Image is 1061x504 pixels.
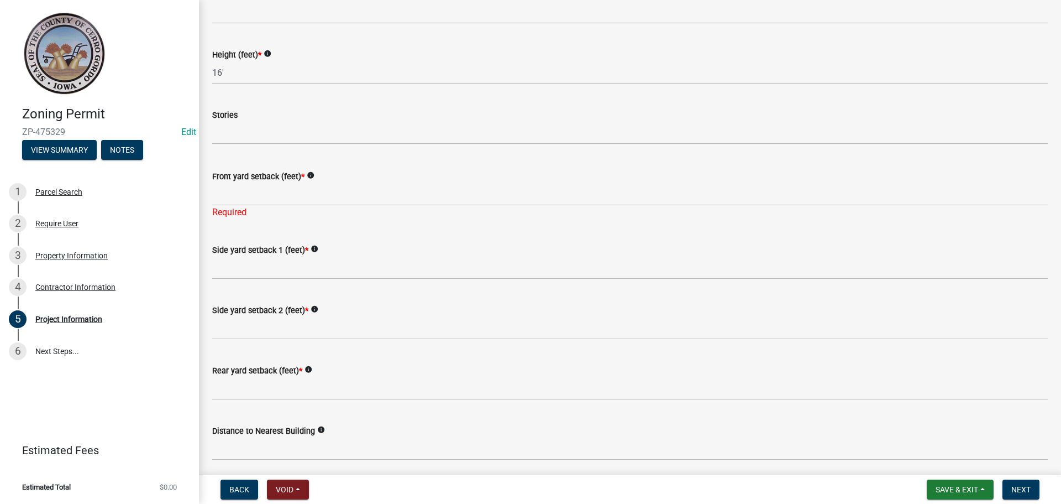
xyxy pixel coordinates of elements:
span: Next [1011,485,1031,494]
button: Save & Exit [927,480,994,500]
wm-modal-confirm: Edit Application Number [181,127,196,137]
wm-modal-confirm: Notes [101,146,143,155]
a: Edit [181,127,196,137]
button: Void [267,480,309,500]
label: Height (feet) [212,51,261,59]
button: View Summary [22,140,97,160]
span: ZP-475329 [22,127,177,137]
button: Notes [101,140,143,160]
label: Rear yard setback (feet) [212,367,302,375]
a: Estimated Fees [9,439,181,461]
div: 4 [9,278,27,296]
label: Front yard setback (feet) [212,173,304,181]
div: 6 [9,342,27,360]
span: Estimated Total [22,484,71,491]
span: Void [276,485,293,494]
i: info [311,245,318,253]
i: info [264,50,271,58]
button: Back [220,480,258,500]
div: Require User [35,220,78,227]
wm-modal-confirm: Summary [22,146,97,155]
span: Save & Exit [936,485,978,494]
div: 1 [9,183,27,201]
div: Contractor Information [35,283,115,291]
label: Distance to Nearest Building [212,428,315,435]
button: Next [1002,480,1039,500]
div: 2 [9,215,27,232]
i: info [307,172,314,179]
div: 3 [9,247,27,264]
i: info [317,426,325,434]
div: Property Information [35,252,108,259]
h4: Zoning Permit [22,106,190,122]
label: Side yard setback 1 (feet) [212,247,308,254]
img: Cerro Gordo County, Iowa [22,12,106,95]
span: $0.00 [160,484,177,491]
div: Parcel Search [35,188,82,196]
label: Stories [212,112,238,119]
div: Required [212,206,1048,219]
span: Back [229,485,249,494]
i: info [311,305,318,313]
label: Side yard setback 2 (feet) [212,307,308,315]
div: 5 [9,310,27,328]
div: Project Information [35,315,102,323]
i: info [304,366,312,373]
